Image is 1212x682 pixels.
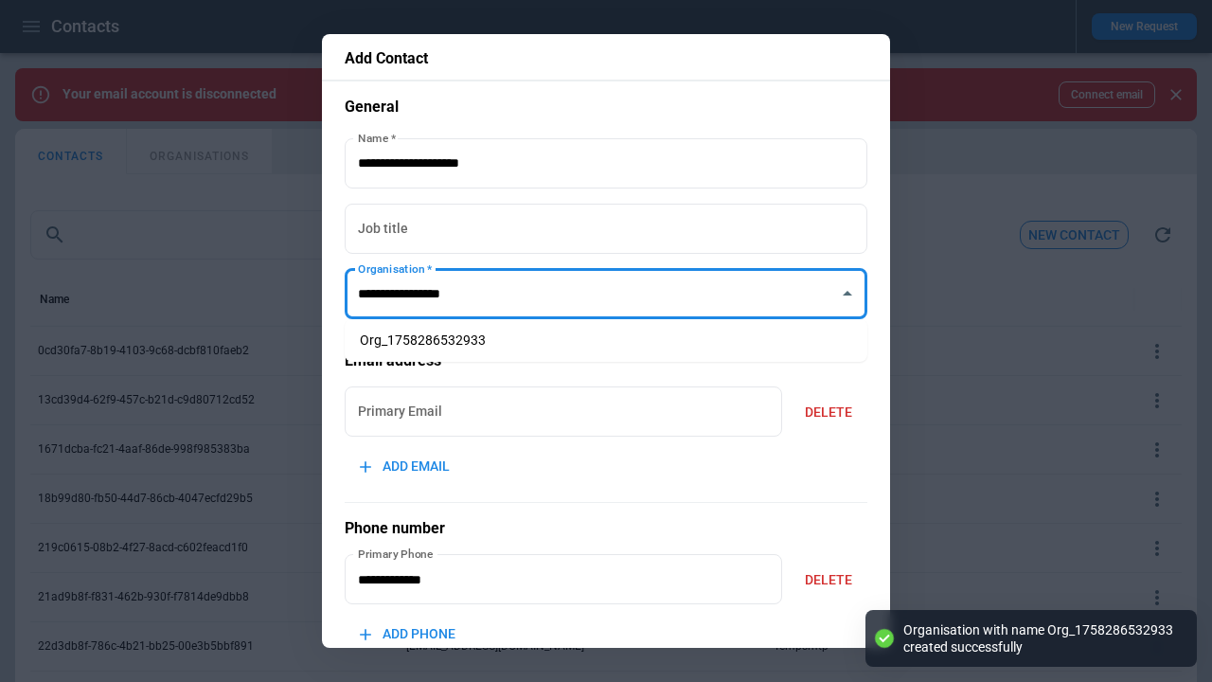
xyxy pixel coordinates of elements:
[345,327,867,354] li: Org_1758286532933
[358,260,432,277] label: Organisation
[345,97,867,117] h5: General
[345,614,471,655] button: ADD PHONE
[903,621,1178,655] div: Organisation with name Org_1758286532933 created successfully
[358,130,396,146] label: Name
[834,280,861,307] button: Close
[358,546,434,562] label: Primary Phone
[790,560,867,601] button: DELETE
[345,446,465,487] button: ADD EMAIL
[345,518,867,539] h5: Phone number
[790,392,867,433] button: DELETE
[345,49,867,68] p: Add Contact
